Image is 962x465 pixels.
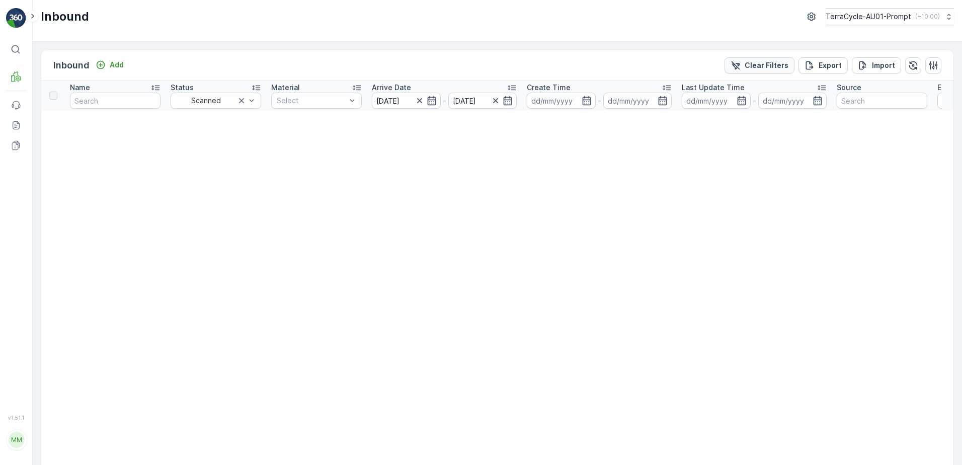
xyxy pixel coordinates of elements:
input: dd/mm/yyyy [527,93,596,109]
input: dd/mm/yyyy [603,93,672,109]
button: Export [798,57,848,73]
span: v 1.51.1 [6,415,26,421]
input: Search [70,93,161,109]
button: Add [92,59,128,71]
button: TerraCycle-AU01-Prompt(+10:00) [826,8,954,25]
p: Import [872,60,895,70]
button: Clear Filters [725,57,794,73]
p: Last Update Time [682,83,745,93]
p: TerraCycle-AU01-Prompt [826,12,911,22]
p: Clear Filters [745,60,788,70]
button: MM [6,423,26,457]
input: dd/mm/yyyy [682,93,751,109]
div: MM [9,432,25,448]
p: Name [70,83,90,93]
p: - [598,95,601,107]
p: Inbound [41,9,89,25]
p: Create Time [527,83,571,93]
p: Select [277,96,346,106]
p: Inbound [53,58,90,72]
input: dd/mm/yyyy [372,93,441,109]
input: dd/mm/yyyy [448,93,517,109]
p: - [443,95,446,107]
button: Import [852,57,901,73]
p: Arrive Date [372,83,411,93]
p: Source [837,83,861,93]
p: Entity [937,83,957,93]
p: ( +10:00 ) [915,13,940,21]
img: logo [6,8,26,28]
p: Export [819,60,842,70]
input: Search [837,93,927,109]
p: Status [171,83,194,93]
p: Material [271,83,300,93]
p: Add [110,60,124,70]
input: dd/mm/yyyy [758,93,827,109]
p: - [753,95,756,107]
